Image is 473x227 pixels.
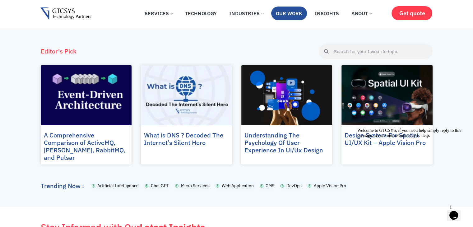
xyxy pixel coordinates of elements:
a: Our Work [271,7,307,20]
a: About [347,7,376,20]
a: eVENT-DRIVEN-Architecture [41,65,132,125]
a: What-Is-DNS [141,65,232,125]
h2: Trending Now : [41,183,84,189]
span: CMS [264,183,274,189]
a: Industries [225,7,268,20]
a: CMS [260,183,275,189]
a: Get quote [392,6,432,20]
a: Chat GPT [145,183,169,189]
img: eVENT-DRIVEN-Architecture [27,65,144,126]
a: Design System For Spatial UI/UX Kit – Apple Vision Pro [345,131,426,147]
span: Get quote [399,10,425,16]
img: Gtcsys logo [40,7,91,20]
a: Design System For Spatial User Interfaces [341,65,433,125]
span: DevOps [285,183,302,189]
span: Artificial Intelligence [96,183,139,189]
span: Chat GPT [149,183,169,189]
iframe: chat widget [447,202,467,221]
h4: Editor's Pick [41,48,77,54]
a: Micro Services [175,183,210,189]
span: Welcome to GTCSYS, if you need help simply reply to this message, we are online and ready to help. [2,2,106,12]
a: Insights [310,7,344,20]
a: Technology [180,7,221,20]
img: Design System For Spatial User Interfaces [336,65,437,126]
a: Understanding The Psychology Of User Experience In Ui_Ux Design [241,65,332,125]
div: Welcome to GTCSYS, if you need help simply reply to this message, we are online and ready to help. [2,2,114,12]
span: Micro Services [179,183,210,189]
a: Web Application [216,183,254,189]
iframe: chat widget [355,126,467,199]
input: Search for your favourite topic [329,44,433,59]
a: Understanding The Psychology Of User Experience In Ui/Ux Design [244,131,323,154]
img: Understanding The Psychology Of User Experience In Ui_Ux Design [233,65,340,126]
img: What-Is-DNS [132,65,240,126]
a: Services [140,7,177,20]
span: Apple Vision Pro [312,183,346,189]
a: Apple Vision Pro [308,183,346,189]
a: Artificial Intelligence [92,183,139,189]
a: A Comprehensive Comparison of ActiveMQ, [PERSON_NAME], RabbitMQ, and Pulsar [44,131,125,162]
a: DevOps [281,183,302,189]
span: Web Application [220,183,254,189]
a: What is DNS ? Decoded The Internet’s Silent Hero [144,131,223,147]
